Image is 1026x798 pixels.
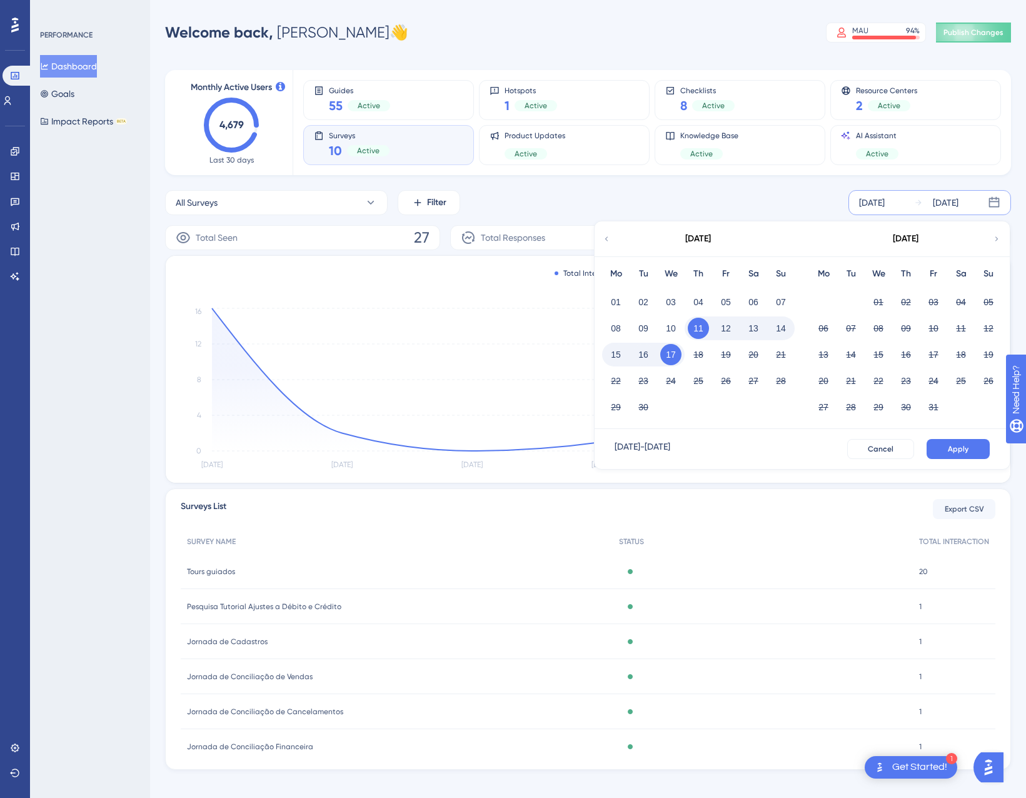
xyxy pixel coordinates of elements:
button: Impact ReportsBETA [40,110,127,133]
button: 29 [868,396,889,418]
div: Su [975,266,1002,281]
button: Publish Changes [936,23,1011,43]
tspan: 12 [195,340,201,348]
span: 1 [919,602,922,612]
div: 1 [946,753,957,764]
span: Active [866,149,888,159]
button: 19 [715,344,737,365]
button: 15 [868,344,889,365]
tspan: [DATE] [461,460,483,469]
div: Open Get Started! checklist, remaining modules: 1 [865,756,957,779]
span: 1 [919,707,922,717]
button: 14 [840,344,862,365]
button: 29 [605,396,626,418]
span: Product Updates [505,131,565,141]
span: 1 [919,672,922,682]
span: Export CSV [945,504,984,514]
tspan: 4 [197,411,201,420]
div: Total Interaction [555,268,622,278]
span: STATUS [619,537,644,547]
span: Active [515,149,537,159]
div: We [657,266,685,281]
button: 21 [770,344,792,365]
button: 09 [895,318,917,339]
button: 28 [840,396,862,418]
button: 02 [633,291,654,313]
button: 27 [743,370,764,391]
tspan: [DATE] [201,460,223,469]
div: [DATE] [859,195,885,210]
button: 30 [895,396,917,418]
button: 09 [633,318,654,339]
tspan: [DATE] [591,460,613,469]
span: Guides [329,86,390,94]
button: 15 [605,344,626,365]
text: 4,679 [219,119,244,131]
button: 24 [923,370,944,391]
button: 12 [978,318,999,339]
span: Jornada de Conciliação de Vendas [187,672,313,682]
div: [PERSON_NAME] 👋 [165,23,408,43]
span: 2 [856,97,863,114]
span: 10 [329,142,342,159]
span: Pesquisa Tutorial Ajustes a Débito e Crédito [187,602,341,612]
button: 20 [743,344,764,365]
button: 22 [868,370,889,391]
button: 27 [813,396,834,418]
button: 17 [923,344,944,365]
span: Filter [427,195,446,210]
span: Monthly Active Users [191,80,272,95]
span: 1 [919,742,922,752]
span: Welcome back, [165,23,273,41]
button: 02 [895,291,917,313]
span: Jornada de Conciliação de Cancelamentos [187,707,343,717]
span: Knowledge Base [680,131,738,141]
button: 14 [770,318,792,339]
button: All Surveys [165,190,388,215]
span: Need Help? [29,3,78,18]
button: 17 [660,344,681,365]
tspan: 0 [196,447,201,455]
tspan: 16 [195,307,201,316]
button: 25 [950,370,972,391]
button: 21 [840,370,862,391]
button: 20 [813,370,834,391]
button: 13 [743,318,764,339]
button: 13 [813,344,834,365]
span: Active [357,146,380,156]
span: Active [525,101,547,111]
span: Jornada de Cadastros [187,637,268,647]
button: 24 [660,370,681,391]
span: 1 [919,637,922,647]
button: 10 [660,318,681,339]
button: 04 [950,291,972,313]
button: 05 [978,291,999,313]
span: Active [358,101,380,111]
button: Goals [40,83,74,105]
div: [DATE] [685,231,711,246]
span: Publish Changes [943,28,1003,38]
span: Surveys [329,131,390,139]
button: 07 [840,318,862,339]
button: 03 [660,291,681,313]
span: Active [878,101,900,111]
span: Checklists [680,86,735,94]
button: 23 [895,370,917,391]
button: 03 [923,291,944,313]
button: 23 [633,370,654,391]
button: 25 [688,370,709,391]
button: 11 [950,318,972,339]
span: All Surveys [176,195,218,210]
button: 19 [978,344,999,365]
button: Dashboard [40,55,97,78]
img: launcher-image-alternative-text [872,760,887,775]
div: Sa [740,266,767,281]
button: Filter [398,190,460,215]
div: Sa [947,266,975,281]
span: Total Seen [196,230,238,245]
button: 26 [715,370,737,391]
span: 8 [680,97,687,114]
div: Tu [837,266,865,281]
tspan: 8 [197,375,201,384]
button: 08 [868,318,889,339]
